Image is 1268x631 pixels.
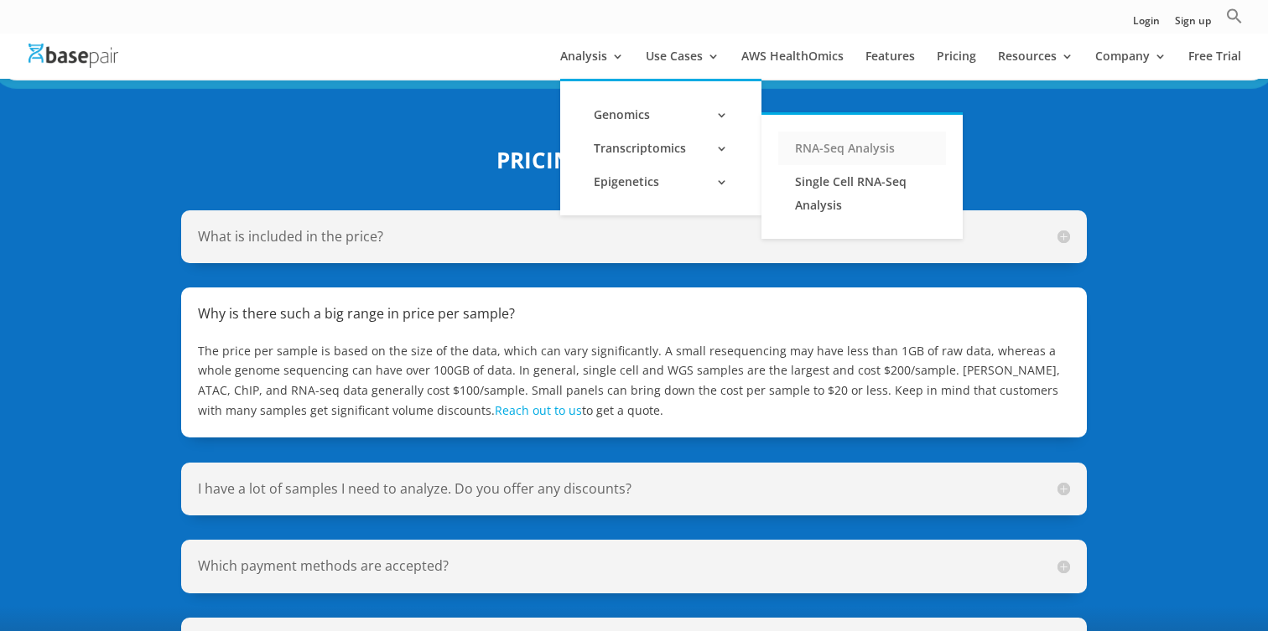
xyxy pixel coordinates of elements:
a: Use Cases [646,50,720,79]
a: Features [865,50,915,79]
img: Basepair [29,44,118,68]
a: Epigenetics [577,165,745,199]
a: Free Trial [1188,50,1241,79]
a: Transcriptomics [577,132,745,165]
a: Analysis [560,50,624,79]
a: Single Cell RNA-Seq Analysis [778,165,946,222]
strong: PRICING & PAYMENT FAQ [496,145,772,175]
a: Pricing [937,50,976,79]
a: RNA-Seq Analysis [778,132,946,165]
a: Genomics [577,98,745,132]
h5: Why is there such a big range in price per sample? [198,304,1070,323]
span: The price per sample is based on the size of the data, which can vary significantly. A small rese... [198,343,1060,418]
a: Resources [998,50,1073,79]
a: Reach out to us [495,402,582,418]
a: AWS HealthOmics [741,50,844,79]
a: Sign up [1175,16,1211,34]
h5: What is included in the price? [198,227,1070,246]
h5: I have a lot of samples I need to analyze. Do you offer any discounts? [198,479,1070,499]
h5: Which payment methods are accepted? [198,556,1070,576]
a: Login [1133,16,1160,34]
a: Search Icon Link [1226,8,1243,34]
svg: Search [1226,8,1243,24]
a: Company [1095,50,1167,79]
